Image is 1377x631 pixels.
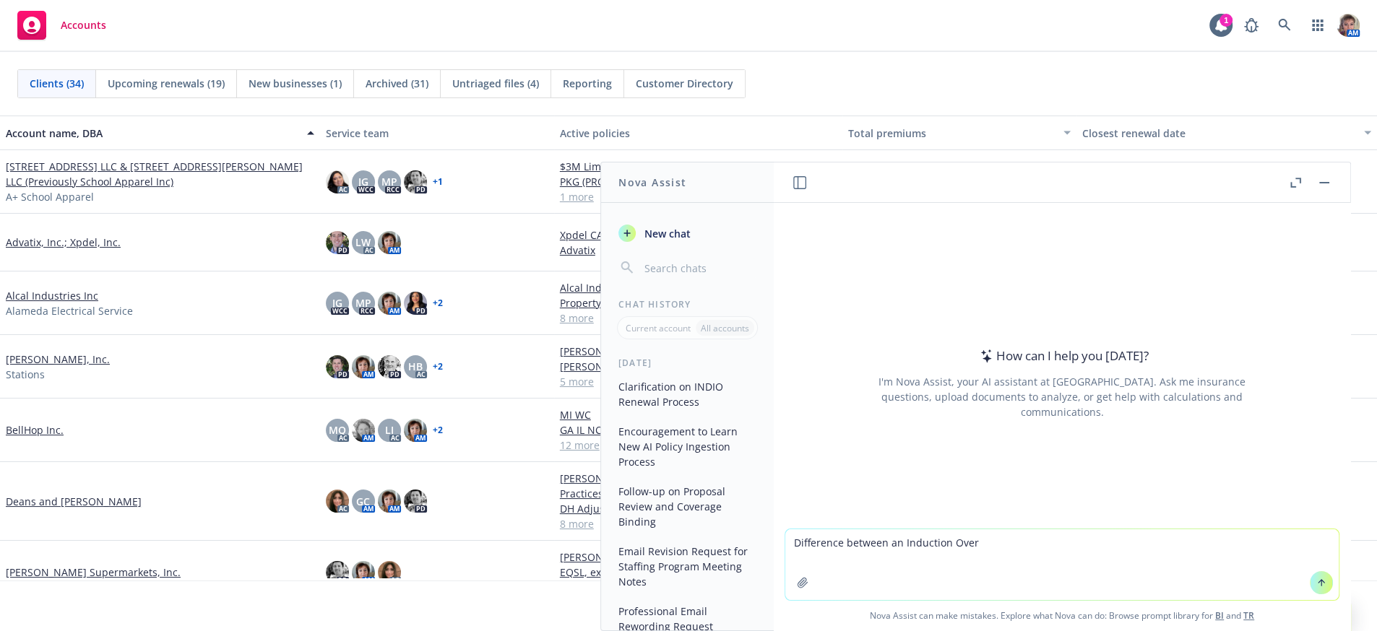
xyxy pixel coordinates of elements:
[6,189,94,204] span: A+ School Apparel
[326,561,349,584] img: photo
[613,375,762,414] button: Clarification on INDIO Renewal Process
[618,175,686,190] h1: Nova Assist
[378,231,401,254] img: photo
[560,516,837,531] a: 8 more
[848,126,1055,141] div: Total premiums
[613,220,762,246] button: New chat
[433,426,443,435] a: + 2
[6,494,142,509] a: Deans and [PERSON_NAME]
[1270,11,1299,40] a: Search
[356,494,370,509] span: GC
[30,76,84,91] span: Clients (34)
[1237,11,1266,40] a: Report a Bug
[560,359,837,374] a: [PERSON_NAME], Inc. - General Liability
[560,422,837,438] a: GA IL NC TN WC Policy (NCCI)
[326,489,349,513] img: photo
[452,76,539,91] span: Untriaged files (4)
[332,295,342,310] span: JG
[560,374,837,389] a: 5 more
[6,352,110,367] a: [PERSON_NAME], Inc.
[1215,609,1224,622] a: BI
[404,419,427,442] img: photo
[613,539,762,593] button: Email Revision Request for Staffing Program Meeting Notes
[352,355,375,378] img: photo
[108,76,225,91] span: Upcoming renewals (19)
[560,549,837,565] a: [PERSON_NAME] Supermarkets, Inc. - Fidelity Bond
[355,235,371,250] span: LW
[352,561,375,584] img: photo
[6,367,45,382] span: Stations
[404,489,427,513] img: photo
[560,227,837,243] a: Xpdel CA Erisa
[780,601,1344,630] span: Nova Assist can make mistakes. Explore what Nova can do: Browse prompt library for and
[6,303,133,318] span: Alameda Electrical Service
[560,280,837,295] a: Alcal Industries Inc - Crime
[12,5,112,45] a: Accounts
[563,76,612,91] span: Reporting
[560,295,837,310] a: Property
[560,243,837,258] a: Advatix
[6,126,298,141] div: Account name, DBA
[642,226,691,241] span: New chat
[6,288,98,303] a: Alcal Industries Inc
[326,126,548,141] div: Service team
[601,298,774,310] div: Chat History
[560,159,837,174] a: $3M Limit
[560,407,837,422] a: MI WC
[408,359,423,374] span: HB
[1076,116,1377,150] button: Closest renewal date
[859,374,1265,419] div: I'm Nova Assist, your AI assistant at [GEOGRAPHIC_DATA]. Ask me insurance questions, upload docum...
[601,357,774,369] div: [DATE]
[378,355,401,378] img: photo
[433,362,443,371] a: + 2
[560,438,837,453] a: 12 more
[381,174,397,189] span: MP
[326,355,349,378] img: photo
[366,76,428,91] span: Archived (31)
[326,170,349,193] img: photo
[355,295,371,310] span: MP
[560,174,837,189] a: PKG (PROP GL AU) Lessor's Risk
[626,322,691,334] p: Current account
[636,76,733,91] span: Customer Directory
[6,235,121,250] a: Advatix, Inc.; Xpdel, Inc.
[613,419,762,474] button: Encouragement to Learn New AI Policy Ingestion Process
[785,529,1339,600] textarea: Difference between an Induction Over
[560,471,837,501] a: [PERSON_NAME] and [PERSON_NAME] - Employment Practices Liability
[554,116,843,150] button: Active policies
[6,422,64,438] a: BellHop Inc.
[352,419,375,442] img: photo
[378,292,401,315] img: photo
[433,178,443,186] a: + 1
[1303,11,1332,40] a: Switch app
[1337,14,1360,37] img: photo
[249,76,342,91] span: New businesses (1)
[433,299,443,308] a: + 2
[560,189,837,204] a: 1 more
[358,174,368,189] span: JG
[560,126,837,141] div: Active policies
[404,292,427,315] img: photo
[385,422,394,438] span: LI
[1082,126,1355,141] div: Closest renewal date
[701,322,749,334] p: All accounts
[560,344,837,359] a: [PERSON_NAME], Inc. - Commercial Umbrella
[326,231,349,254] img: photo
[6,159,314,189] a: [STREET_ADDRESS] LLC & [STREET_ADDRESS][PERSON_NAME] LLC (Previously School Apparel Inc)
[1243,609,1254,622] a: TR
[642,258,756,278] input: Search chats
[976,347,1149,365] div: How can I help you [DATE]?
[613,479,762,534] button: Follow-up on Proposal Review and Coverage Binding
[329,422,346,438] span: MQ
[378,489,401,513] img: photo
[378,561,401,584] img: photo
[1220,14,1233,27] div: 1
[320,116,554,150] button: Service team
[560,565,837,580] a: EQSL, excl Flood
[560,501,837,516] a: DH Adjusting LLC
[842,116,1076,150] button: Total premiums
[61,19,106,31] span: Accounts
[404,170,427,193] img: photo
[560,310,837,326] a: 8 more
[6,565,181,580] a: [PERSON_NAME] Supermarkets, Inc.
